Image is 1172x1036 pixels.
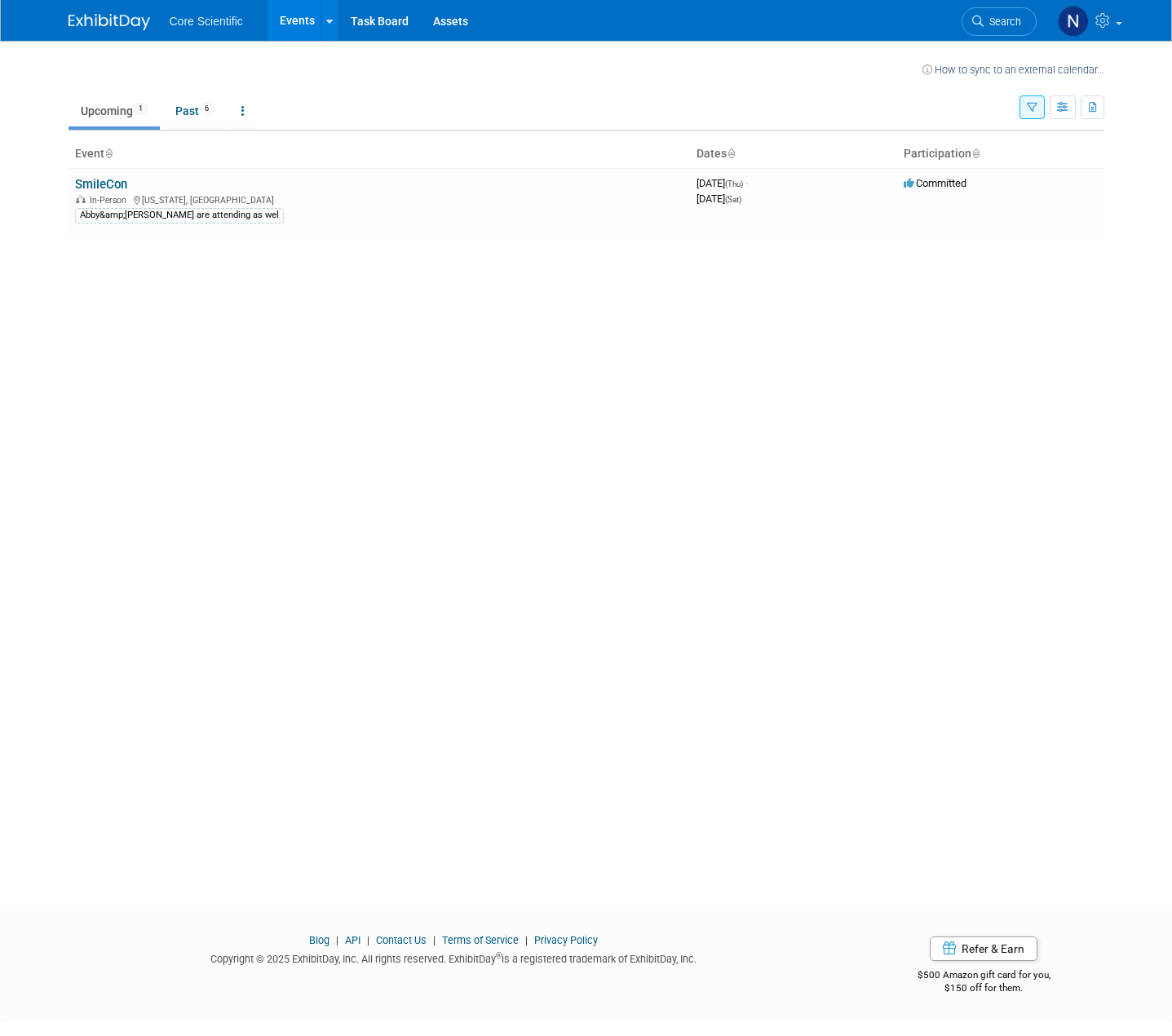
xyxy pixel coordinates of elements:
a: Sort by Event Name [104,147,113,160]
a: Refer & Earn [930,936,1037,961]
span: 6 [200,103,214,115]
sup: ® [496,951,502,960]
img: ExhibitDay [69,14,150,30]
span: | [521,934,532,946]
a: Terms of Service [442,934,519,946]
img: In-Person Event [76,195,86,203]
th: Dates [690,140,897,168]
span: (Sat) [725,195,741,204]
span: | [363,934,374,946]
span: Core Scientific [170,15,243,28]
span: Committed [904,177,966,189]
span: (Thu) [725,179,743,188]
a: Sort by Start Date [727,147,735,160]
div: $150 off for them. [864,981,1104,995]
span: [DATE] [697,177,748,189]
a: SmileCon [75,177,127,192]
span: | [429,934,440,946]
div: Copyright © 2025 ExhibitDay, Inc. All rights reserved. ExhibitDay is a registered trademark of Ex... [69,948,839,967]
span: | [332,934,343,946]
div: Abby&amp;[PERSON_NAME] are attending as wel [75,208,284,223]
a: Search [962,7,1037,36]
a: Blog [309,934,329,946]
a: How to sync to an external calendar... [922,64,1104,76]
a: Past6 [163,95,226,126]
span: In-Person [90,195,131,206]
a: API [345,934,360,946]
span: [DATE] [697,193,741,205]
th: Participation [897,140,1104,168]
div: [US_STATE], [GEOGRAPHIC_DATA] [75,193,683,206]
img: Nik Koelblinger [1058,6,1089,37]
a: Contact Us [376,934,427,946]
span: - [745,177,748,189]
th: Event [69,140,690,168]
span: Search [984,15,1021,28]
div: $500 Amazon gift card for you, [864,958,1104,995]
span: 1 [134,103,148,115]
a: Sort by Participation Type [971,147,980,160]
a: Upcoming1 [69,95,160,126]
a: Privacy Policy [534,934,598,946]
